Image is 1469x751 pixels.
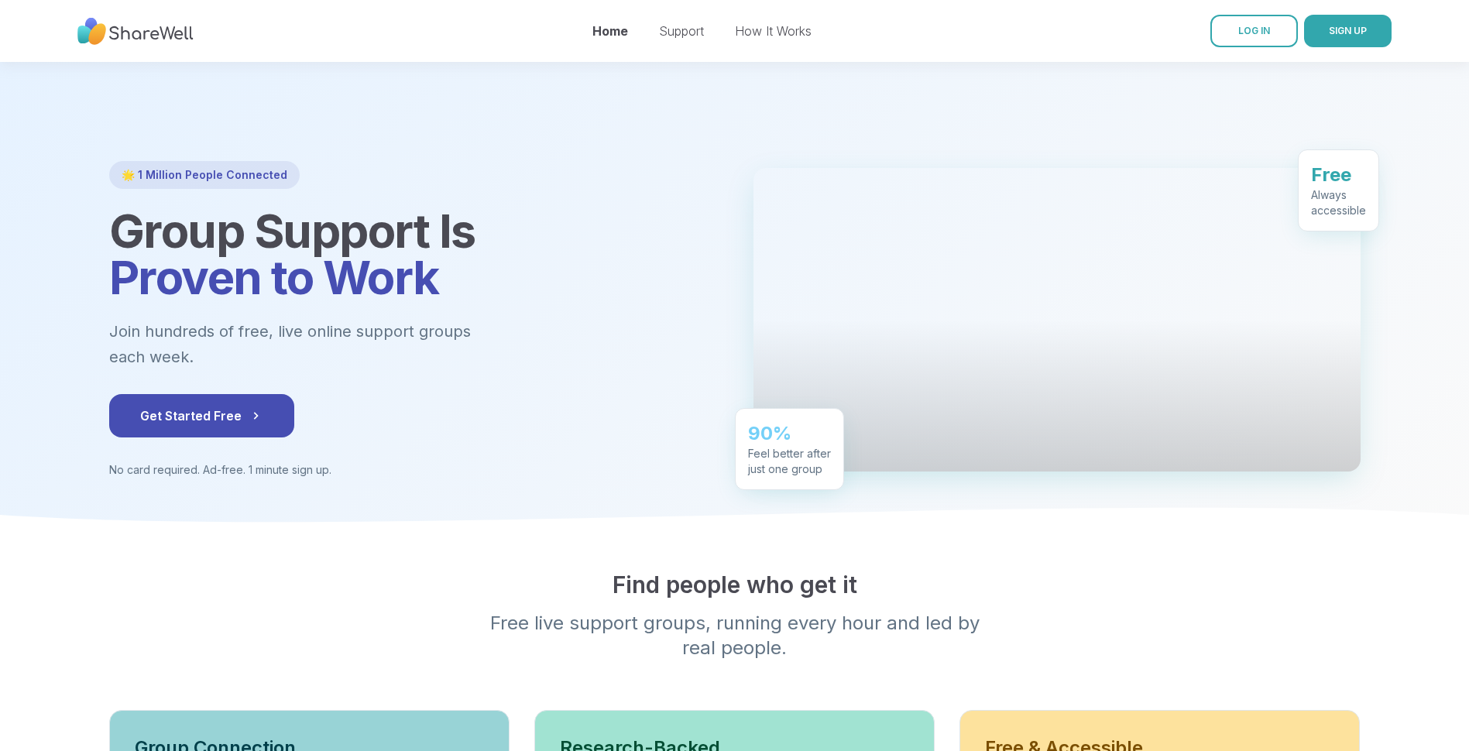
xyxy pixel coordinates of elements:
[1329,25,1367,36] span: SIGN UP
[109,249,439,305] span: Proven to Work
[109,462,716,478] p: No card required. Ad-free. 1 minute sign up.
[140,406,263,425] span: Get Started Free
[109,207,716,300] h1: Group Support Is
[109,319,555,369] p: Join hundreds of free, live online support groups each week.
[77,10,194,53] img: ShareWell Nav Logo
[735,23,812,39] a: How It Works
[438,611,1032,660] p: Free live support groups, running every hour and led by real people.
[748,420,831,445] div: 90%
[592,23,628,39] a: Home
[1304,15,1392,47] button: SIGN UP
[109,571,1361,598] h2: Find people who get it
[1311,162,1366,187] div: Free
[1210,15,1298,47] a: LOG IN
[109,394,294,437] button: Get Started Free
[748,445,831,476] div: Feel better after just one group
[109,161,300,189] div: 🌟 1 Million People Connected
[1311,187,1366,218] div: Always accessible
[659,23,704,39] a: Support
[1238,25,1270,36] span: LOG IN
